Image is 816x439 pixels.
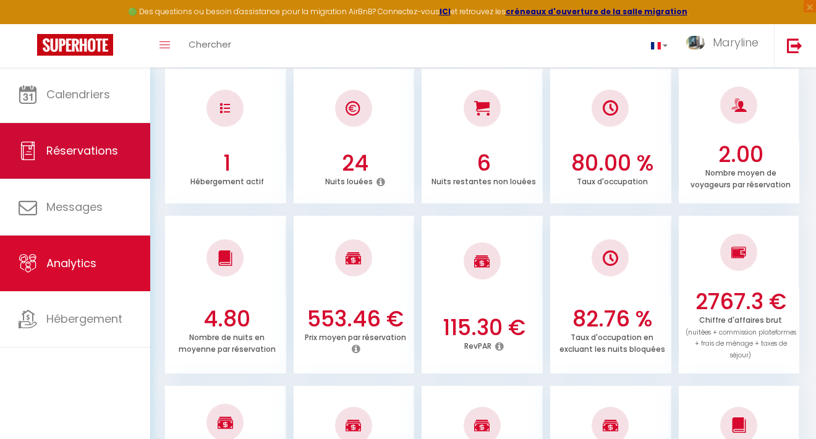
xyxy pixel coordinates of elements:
[713,35,759,50] span: Maryline
[179,24,240,67] a: Chercher
[46,143,118,158] span: Réservations
[46,255,96,271] span: Analytics
[220,103,230,113] img: NO IMAGE
[171,150,283,176] h3: 1
[46,311,122,326] span: Hébergement
[179,330,276,354] p: Nombre de nuits en moyenne par réservation
[731,245,747,260] img: NO IMAGE
[686,328,796,360] span: (nuitées + commission plateformes + frais de ménage + taxes de séjour)
[431,174,536,187] p: Nuits restantes non louées
[559,330,665,354] p: Taux d'occupation en excluant les nuits bloquées
[46,87,110,102] span: Calendriers
[190,174,264,187] p: Hébergement actif
[685,142,797,168] h3: 2.00
[677,24,774,67] a: ... Maryline
[305,330,406,343] p: Prix moyen par réservation
[440,6,451,17] a: ICI
[171,306,283,332] h3: 4.80
[189,38,231,51] span: Chercher
[686,312,796,360] p: Chiffre d'affaires brut
[556,306,668,332] h3: 82.76 %
[603,250,618,266] img: NO IMAGE
[577,174,648,187] p: Taux d'occupation
[325,174,373,187] p: Nuits louées
[10,5,47,42] button: Ouvrir le widget de chat LiveChat
[685,289,797,315] h3: 2767.3 €
[506,6,687,17] a: créneaux d'ouverture de la salle migration
[428,315,540,341] h3: 115.30 €
[37,34,113,56] img: Super Booking
[787,38,802,53] img: logout
[300,306,412,332] h3: 553.46 €
[428,150,540,176] h3: 6
[686,36,705,50] img: ...
[556,150,668,176] h3: 80.00 %
[46,199,103,215] span: Messages
[300,150,412,176] h3: 24
[464,338,491,351] p: RevPAR
[691,165,791,190] p: Nombre moyen de voyageurs par réservation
